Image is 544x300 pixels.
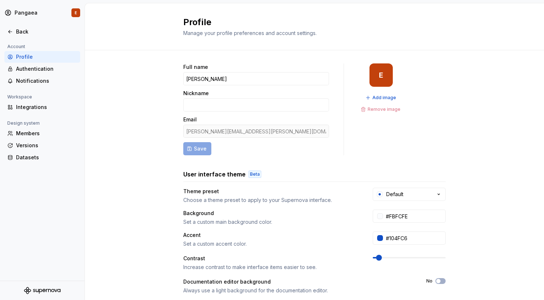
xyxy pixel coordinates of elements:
[4,140,80,151] a: Versions
[4,101,80,113] a: Integrations
[15,9,38,16] div: Pangaea
[383,231,446,245] input: #104FC6
[248,171,261,178] div: Beta
[183,210,360,217] div: Background
[183,240,360,248] div: Set a custom accent color.
[183,188,360,195] div: Theme preset
[183,63,208,71] label: Full name
[16,104,77,111] div: Integrations
[1,5,83,21] button: PangaeaE
[183,231,360,239] div: Accent
[16,28,77,35] div: Back
[183,30,317,36] span: Manage your profile preferences and account settings.
[383,210,446,223] input: #FFFFFF
[183,170,246,179] h3: User interface theme
[183,218,360,226] div: Set a custom main background color.
[183,264,360,271] div: Increase contrast to make interface items easier to see.
[4,128,80,139] a: Members
[4,93,35,101] div: Workspace
[372,95,396,101] span: Add image
[373,188,446,201] button: Default
[183,16,437,28] h2: Profile
[183,255,360,262] div: Contrast
[183,287,413,294] div: Always use a light background for the documentation editor.
[16,154,77,161] div: Datasets
[183,196,360,204] div: Choose a theme preset to apply to your Supernova interface.
[386,191,403,198] div: Default
[4,26,80,38] a: Back
[4,75,80,87] a: Notifications
[16,65,77,73] div: Authentication
[4,42,28,51] div: Account
[379,72,383,78] div: E
[363,93,399,103] button: Add image
[16,130,77,137] div: Members
[16,77,77,85] div: Notifications
[426,278,433,284] label: No
[16,53,77,61] div: Profile
[183,116,197,123] label: Email
[4,63,80,75] a: Authentication
[4,152,80,163] a: Datasets
[4,119,43,128] div: Design system
[4,51,80,63] a: Profile
[24,287,60,294] svg: Supernova Logo
[16,142,77,149] div: Versions
[183,90,209,97] label: Nickname
[75,10,77,16] div: E
[183,278,413,285] div: Documentation editor background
